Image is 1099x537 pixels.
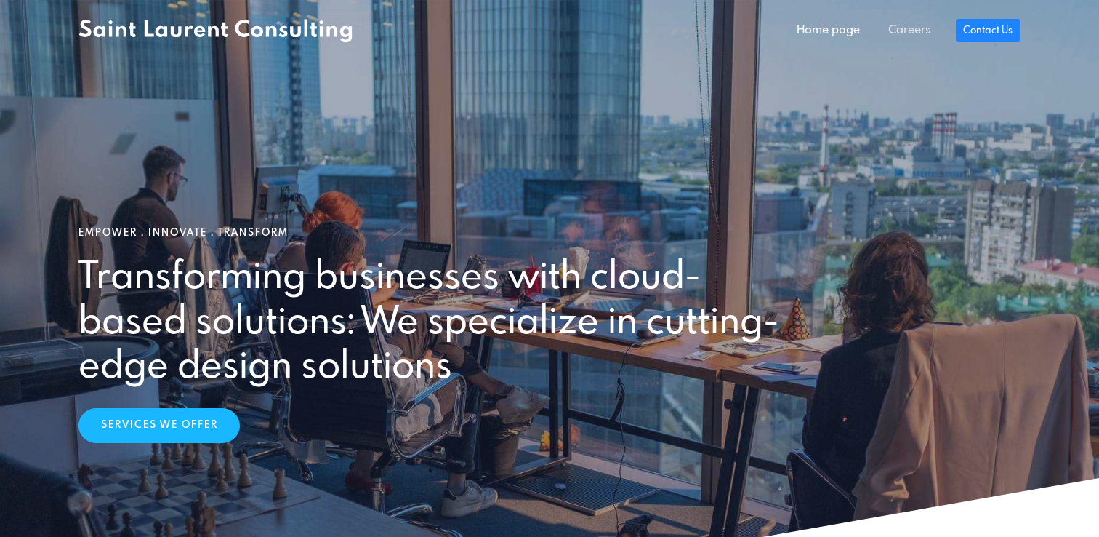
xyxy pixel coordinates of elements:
[874,16,943,45] a: Careers
[78,408,240,443] a: Services We Offer
[78,256,785,390] h2: Transforming businesses with cloud-based solutions: We specialize in cutting-edge design solutions
[956,19,1020,42] a: Contact Us
[78,227,1020,239] h1: Empower . Innovate . Transform
[783,16,874,45] a: Home page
